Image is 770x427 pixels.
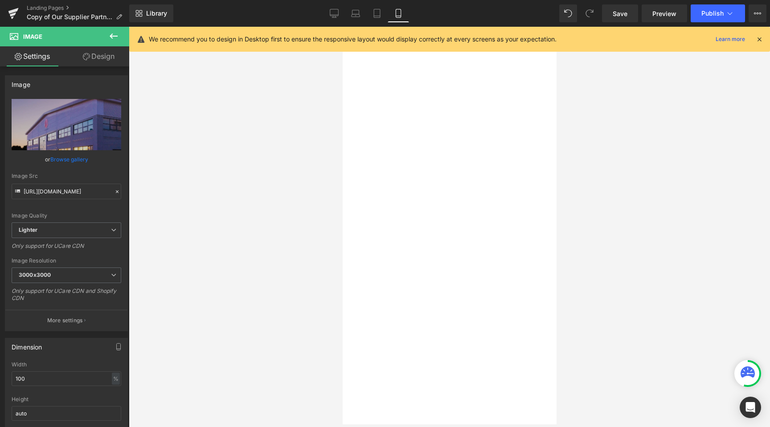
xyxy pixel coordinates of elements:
p: We recommend you to design in Desktop first to ensure the responsive layout would display correct... [149,34,557,44]
a: Landing Pages [27,4,129,12]
div: % [112,373,120,385]
div: Image [12,76,30,88]
a: Design [66,46,131,66]
span: Copy of Our Supplier Partnerships (AW25) [27,13,112,21]
b: 3000x3000 [19,271,51,278]
a: Mobile [388,4,409,22]
div: Dimension [12,338,42,351]
p: More settings [47,316,83,324]
b: Lighter [19,226,37,233]
button: Undo [559,4,577,22]
a: Laptop [345,4,366,22]
span: Save [613,9,627,18]
a: Preview [642,4,687,22]
a: Desktop [324,4,345,22]
span: Preview [652,9,676,18]
div: or [12,155,121,164]
div: Only support for UCare CDN [12,242,121,255]
div: Image Src [12,173,121,179]
span: Publish [701,10,724,17]
a: New Library [129,4,173,22]
a: Learn more [712,34,749,45]
button: More [749,4,766,22]
div: Image Quality [12,213,121,219]
a: Browse gallery [50,152,88,167]
div: Image Resolution [12,258,121,264]
div: Only support for UCare CDN and Shopify CDN [12,287,121,308]
div: Height [12,396,121,402]
div: Open Intercom Messenger [740,397,761,418]
input: auto [12,406,121,421]
div: Width [12,361,121,368]
input: auto [12,371,121,386]
button: Publish [691,4,745,22]
input: Link [12,184,121,199]
a: Tablet [366,4,388,22]
button: Redo [581,4,598,22]
button: More settings [5,310,127,331]
span: Library [146,9,167,17]
span: Image [23,33,42,40]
